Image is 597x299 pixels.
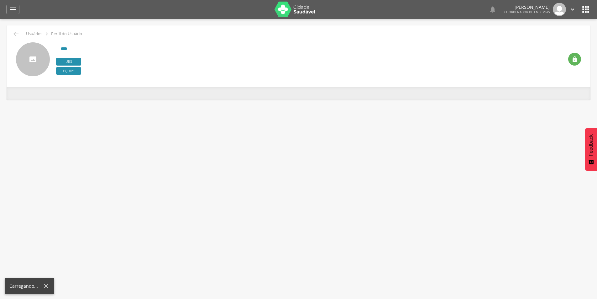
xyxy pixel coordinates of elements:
[569,6,576,13] i: 
[26,31,42,36] p: Usuários
[569,3,576,16] a: 
[585,128,597,171] button: Feedback - Mostrar pesquisa
[43,30,50,37] i: 
[588,134,594,156] span: Feedback
[581,4,591,14] i: 
[51,31,82,36] p: Perfil do Usuário
[568,53,581,66] div: Resetar senha
[12,30,20,38] i: Voltar
[56,67,81,75] span: Equipe
[504,5,550,9] p: [PERSON_NAME]
[489,6,496,13] i: 
[489,3,496,16] a: 
[9,6,17,13] i: 
[56,58,81,66] span: Ubs
[572,56,578,62] i: 
[6,5,19,14] a: 
[504,10,550,14] span: Coordenador de Endemias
